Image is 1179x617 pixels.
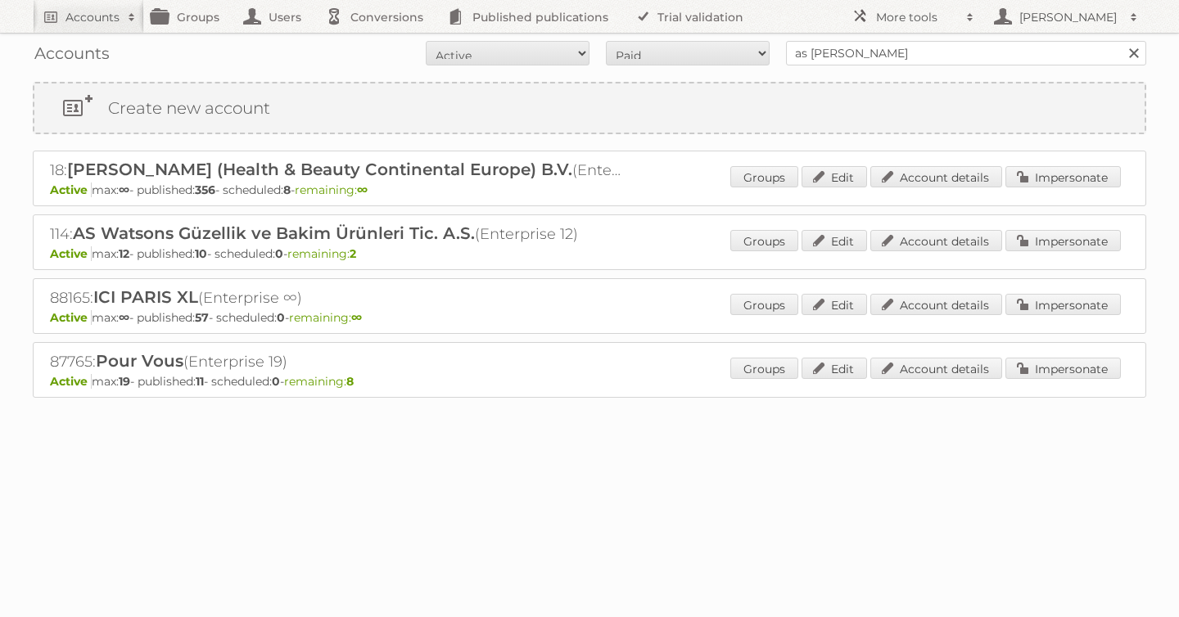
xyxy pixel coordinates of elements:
[730,230,798,251] a: Groups
[346,374,354,389] strong: 8
[876,9,958,25] h2: More tools
[802,230,867,251] a: Edit
[730,358,798,379] a: Groups
[1005,358,1121,379] a: Impersonate
[1005,230,1121,251] a: Impersonate
[50,374,1129,389] p: max: - published: - scheduled: -
[295,182,368,197] span: remaining:
[119,246,129,261] strong: 12
[50,182,1129,197] p: max: - published: - scheduled: -
[275,246,283,261] strong: 0
[1005,294,1121,315] a: Impersonate
[50,246,92,261] span: Active
[119,310,129,325] strong: ∞
[50,160,623,181] h2: 18: (Enterprise ∞)
[730,166,798,187] a: Groups
[350,246,356,261] strong: 2
[50,310,1129,325] p: max: - published: - scheduled: -
[357,182,368,197] strong: ∞
[870,358,1002,379] a: Account details
[870,230,1002,251] a: Account details
[284,374,354,389] span: remaining:
[50,287,623,308] h2: 88165: (Enterprise ∞)
[195,246,207,261] strong: 10
[50,374,92,389] span: Active
[870,166,1002,187] a: Account details
[34,83,1145,133] a: Create new account
[802,294,867,315] a: Edit
[287,246,356,261] span: remaining:
[730,294,798,315] a: Groups
[50,182,92,197] span: Active
[195,310,209,325] strong: 57
[119,374,130,389] strong: 19
[1015,9,1122,25] h2: [PERSON_NAME]
[73,223,475,243] span: AS Watsons Güzellik ve Bakim Ürünleri Tic. A.S.
[67,160,572,179] span: [PERSON_NAME] (Health & Beauty Continental Europe) B.V.
[289,310,362,325] span: remaining:
[870,294,1002,315] a: Account details
[1005,166,1121,187] a: Impersonate
[802,358,867,379] a: Edit
[351,310,362,325] strong: ∞
[93,287,198,307] span: ICI PARIS XL
[119,182,129,197] strong: ∞
[272,374,280,389] strong: 0
[50,351,623,372] h2: 87765: (Enterprise 19)
[96,351,183,371] span: Pour Vous
[50,246,1129,261] p: max: - published: - scheduled: -
[283,182,291,197] strong: 8
[802,166,867,187] a: Edit
[196,374,204,389] strong: 11
[65,9,120,25] h2: Accounts
[277,310,285,325] strong: 0
[50,223,623,245] h2: 114: (Enterprise 12)
[195,182,215,197] strong: 356
[50,310,92,325] span: Active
